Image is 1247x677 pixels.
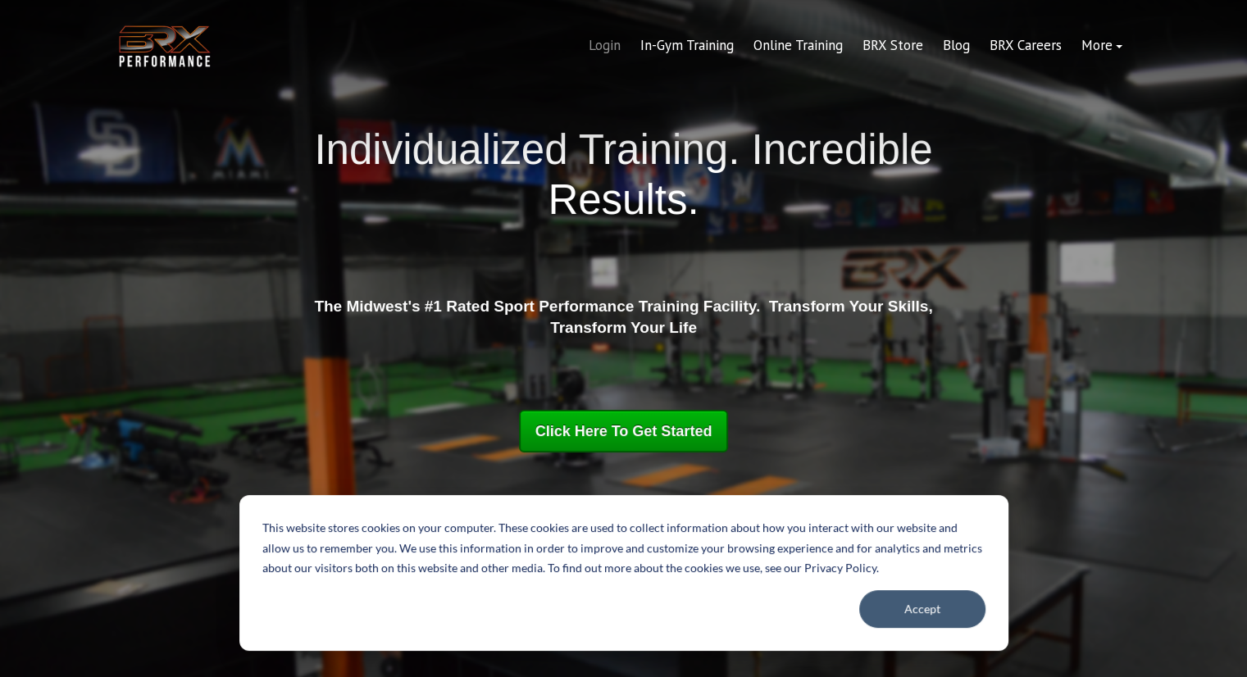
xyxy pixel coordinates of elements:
[308,125,940,275] h1: Individualized Training. Incredible Results.
[859,590,985,628] button: Accept
[535,423,712,439] span: Click Here To Get Started
[980,26,1072,66] a: BRX Careers
[579,26,1132,66] div: Navigation Menu
[744,26,853,66] a: Online Training
[314,298,932,337] strong: The Midwest's #1 Rated Sport Performance Training Facility. Transform Your Skills, Transform Your...
[579,26,630,66] a: Login
[853,26,933,66] a: BRX Store
[630,26,744,66] a: In-Gym Training
[950,507,1247,677] iframe: Chat Widget
[933,26,980,66] a: Blog
[519,410,729,452] a: Click Here To Get Started
[1072,26,1132,66] a: More
[262,518,985,579] p: This website stores cookies on your computer. These cookies are used to collect information about...
[116,21,214,71] img: BRX Transparent Logo-2
[239,495,1008,651] div: Cookie banner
